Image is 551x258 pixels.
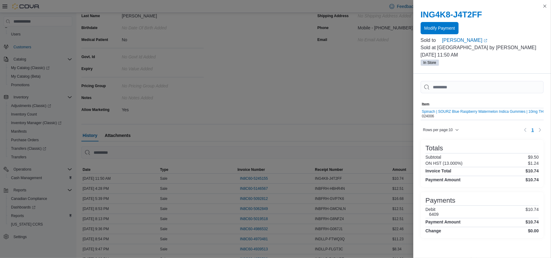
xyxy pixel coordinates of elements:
[422,102,430,107] span: Item
[522,125,544,135] nav: Pagination for table: MemoryTable from EuiInMemoryTable
[421,37,441,44] div: Sold to
[426,219,461,224] h4: Payment Amount
[541,2,549,10] button: Close this dialog
[528,155,539,160] p: $9.50
[429,212,439,217] h6: 6409
[526,177,539,182] h4: $10.74
[522,126,529,134] button: Previous page
[421,126,461,134] button: Rows per page:10
[528,161,539,166] p: $1.24
[529,125,536,135] ul: Pagination for table: MemoryTable from EuiInMemoryTable
[421,51,544,59] p: [DATE] 11:50 AM
[526,207,539,217] p: $10.74
[424,25,455,31] span: Modify Payment
[484,39,487,42] svg: External link
[426,228,441,233] h4: Change
[531,127,534,133] span: 1
[426,207,439,212] h6: Debit
[528,228,539,233] h4: $0.00
[423,60,436,65] span: In Store
[421,10,544,20] h2: ING4K8-J4T2FF
[426,168,452,173] h4: Invoice Total
[426,155,441,160] h6: Subtotal
[526,219,539,224] h4: $10.74
[529,125,536,135] button: Page 1 of 1
[426,161,463,166] h6: ON HST (13.000%)
[526,168,539,173] h4: $10.74
[426,177,461,182] h4: Payment Amount
[426,145,443,152] h3: Totals
[536,126,544,134] button: Next page
[421,60,439,66] span: In Store
[421,44,544,51] p: Sold at [GEOGRAPHIC_DATA] by [PERSON_NAME]
[421,81,544,93] input: This is a search bar. As you type, the results lower in the page will automatically filter.
[423,127,453,132] span: Rows per page : 10
[421,22,459,34] button: Modify Payment
[442,37,544,44] a: [PERSON_NAME]External link
[426,197,456,204] h3: Payments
